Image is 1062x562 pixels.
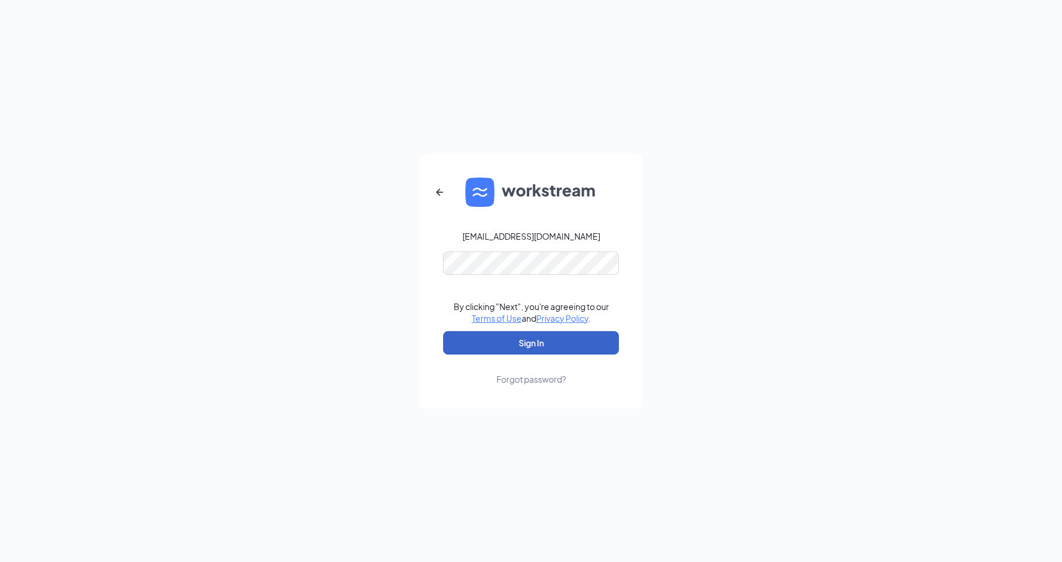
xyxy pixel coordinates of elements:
[496,373,566,385] div: Forgot password?
[472,313,522,323] a: Terms of Use
[536,313,588,323] a: Privacy Policy
[496,355,566,385] a: Forgot password?
[426,178,454,206] button: ArrowLeftNew
[465,178,597,207] img: WS logo and Workstream text
[433,185,447,199] svg: ArrowLeftNew
[443,331,619,355] button: Sign In
[462,230,600,242] div: [EMAIL_ADDRESS][DOMAIN_NAME]
[454,301,609,324] div: By clicking "Next", you're agreeing to our and .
